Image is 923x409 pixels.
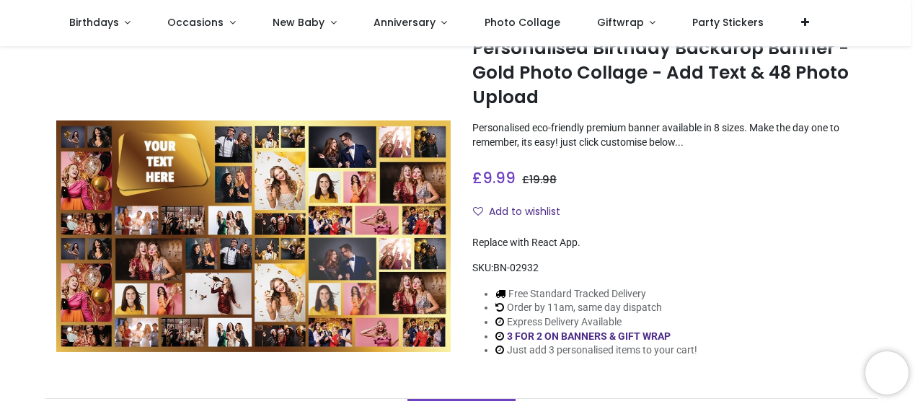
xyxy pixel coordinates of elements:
span: Occasions [167,15,224,30]
h1: Personalised Birthday Backdrop Banner - Gold Photo Collage - Add Text & 48 Photo Upload [472,36,867,110]
iframe: Brevo live chat [865,351,909,395]
img: Personalised Birthday Backdrop Banner - Gold Photo Collage - Add Text & 48 Photo Upload [56,120,451,351]
span: Anniversary [374,15,436,30]
span: Party Stickers [692,15,764,30]
span: New Baby [273,15,324,30]
li: Free Standard Tracked Delivery [495,287,697,302]
li: Order by 11am, same day dispatch [495,301,697,315]
div: SKU: [472,261,867,276]
span: BN-02932 [493,262,539,273]
span: 9.99 [482,167,516,188]
span: Birthdays [69,15,119,30]
span: Photo Collage [485,15,560,30]
a: 3 FOR 2 ON BANNERS & GIFT WRAP [507,330,671,342]
span: £ [522,172,557,187]
i: Add to wishlist [473,206,483,216]
li: Just add 3 personalised items to your cart! [495,343,697,358]
div: Replace with React App. [472,236,867,250]
li: Express Delivery Available [495,315,697,330]
span: Giftwrap [597,15,644,30]
button: Add to wishlistAdd to wishlist [472,200,573,224]
span: £ [472,167,516,188]
p: Personalised eco-friendly premium banner available in 8 sizes. Make the day one to remember, its ... [472,121,867,149]
span: 19.98 [529,172,557,187]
